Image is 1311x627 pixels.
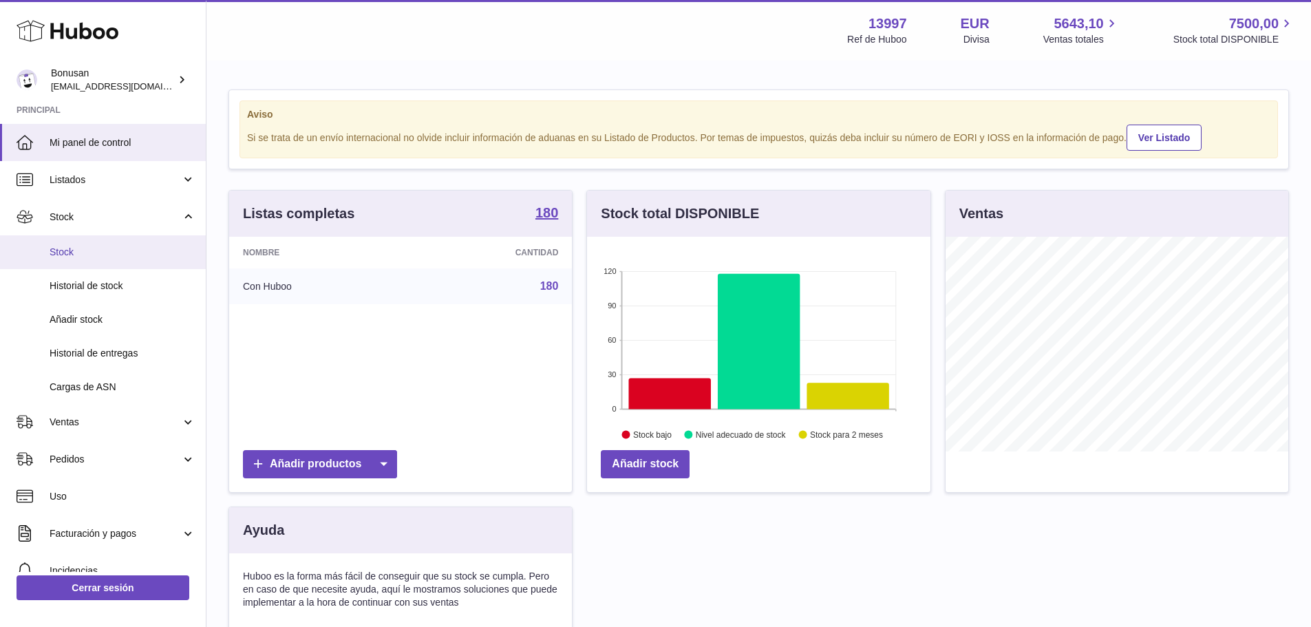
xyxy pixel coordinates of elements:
span: Facturación y pagos [50,527,181,540]
a: Añadir productos [243,450,397,478]
span: Mi panel de control [50,136,195,149]
text: Nivel adecuado de stock [696,430,787,440]
span: Cargas de ASN [50,381,195,394]
a: Ver Listado [1127,125,1202,151]
strong: Aviso [247,108,1270,121]
span: Incidencias [50,564,195,577]
span: Pedidos [50,453,181,466]
strong: 180 [535,206,558,220]
a: 180 [535,206,558,222]
span: 5643,10 [1054,14,1103,33]
h3: Ayuda [243,521,284,540]
span: Stock [50,211,181,224]
p: Huboo es la forma más fácil de conseguir que su stock se cumpla. Pero en caso de que necesite ayu... [243,570,558,609]
span: Historial de entregas [50,347,195,360]
h3: Listas completas [243,204,354,223]
h3: Stock total DISPONIBLE [601,204,759,223]
a: 5643,10 Ventas totales [1043,14,1120,46]
div: Divisa [963,33,990,46]
h3: Ventas [959,204,1003,223]
span: Stock total DISPONIBLE [1173,33,1294,46]
div: Si se trata de un envío internacional no olvide incluir información de aduanas en su Listado de P... [247,123,1270,151]
span: Añadir stock [50,313,195,326]
span: 7500,00 [1229,14,1279,33]
a: Añadir stock [601,450,690,478]
img: info@bonusan.es [17,70,37,90]
th: Nombre [229,237,407,268]
span: Historial de stock [50,279,195,293]
th: Cantidad [407,237,573,268]
text: Stock bajo [633,430,672,440]
text: Stock para 2 meses [810,430,883,440]
text: 0 [612,405,617,413]
strong: 13997 [868,14,907,33]
span: Stock [50,246,195,259]
text: 90 [608,301,617,310]
a: 180 [540,280,559,292]
span: Listados [50,173,181,187]
td: Con Huboo [229,268,407,304]
span: Uso [50,490,195,503]
strong: EUR [961,14,990,33]
span: Ventas totales [1043,33,1120,46]
div: Bonusan [51,67,175,93]
text: 60 [608,336,617,344]
div: Ref de Huboo [847,33,906,46]
text: 30 [608,370,617,379]
span: [EMAIL_ADDRESS][DOMAIN_NAME] [51,81,202,92]
a: Cerrar sesión [17,575,189,600]
span: Ventas [50,416,181,429]
a: 7500,00 Stock total DISPONIBLE [1173,14,1294,46]
text: 120 [604,267,616,275]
